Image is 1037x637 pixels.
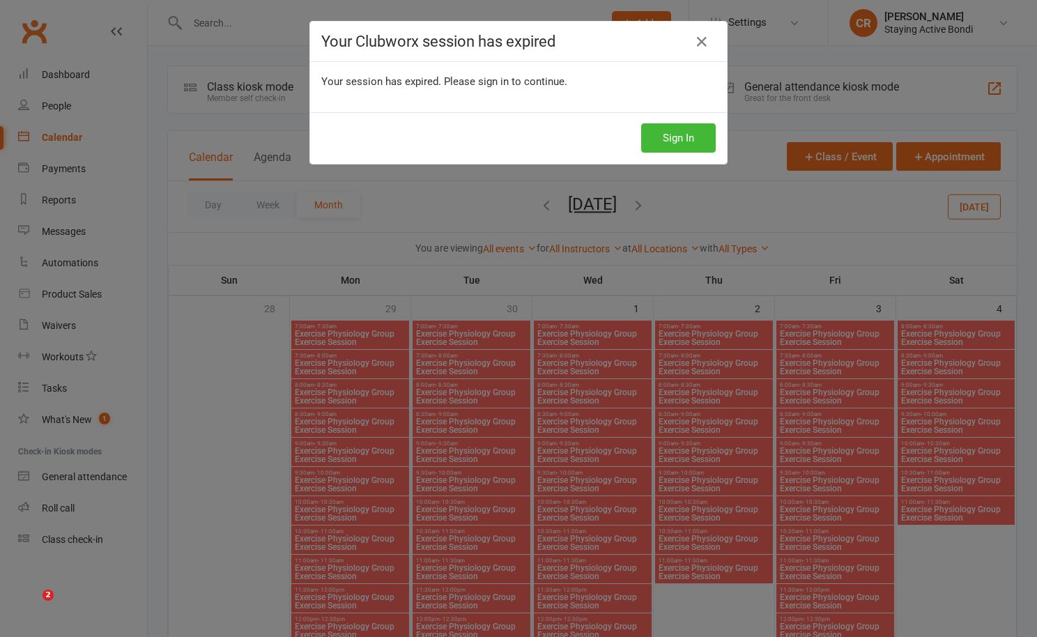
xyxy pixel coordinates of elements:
[641,123,716,153] button: Sign In
[321,33,716,50] h4: Your Clubworx session has expired
[43,590,54,601] span: 2
[14,590,47,623] iframe: Intercom live chat
[321,75,567,88] span: Your session has expired. Please sign in to continue.
[691,31,713,53] a: Close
